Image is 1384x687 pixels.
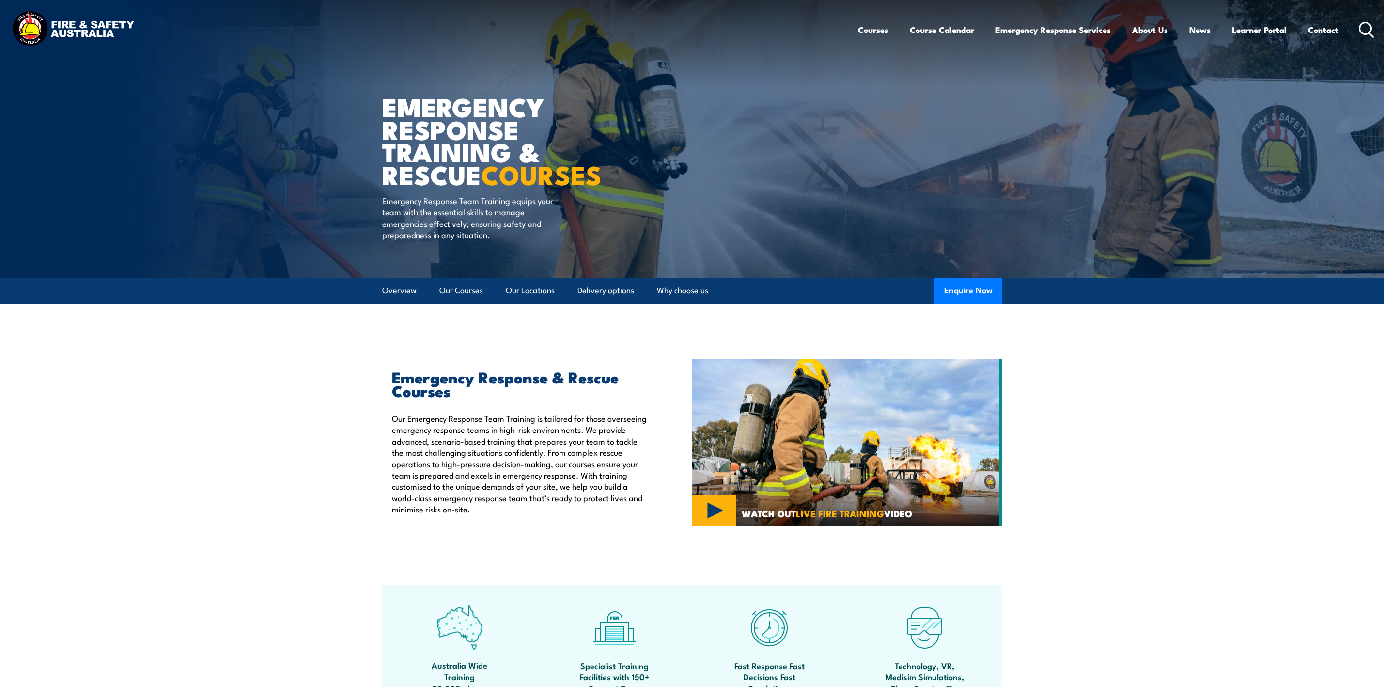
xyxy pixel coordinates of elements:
img: auswide-icon [436,605,482,651]
a: Overview [382,278,417,304]
a: Why choose us [657,278,708,304]
h2: Emergency Response & Rescue Courses [392,370,648,397]
a: Course Calendar [910,17,974,43]
a: News [1189,17,1211,43]
a: About Us [1132,17,1168,43]
strong: COURSES [481,154,602,194]
span: WATCH OUT VIDEO [742,509,912,518]
h1: Emergency Response Training & Rescue [382,95,622,186]
a: Contact [1308,17,1338,43]
img: fast-icon [746,605,793,651]
p: Our Emergency Response Team Training is tailored for those overseeing emergency response teams in... [392,413,648,515]
p: Emergency Response Team Training equips your team with the essential skills to manage emergencies... [382,195,559,240]
img: facilities-icon [591,605,638,651]
img: tech-icon [902,605,948,651]
a: Emergency Response Services [995,17,1111,43]
a: Our Courses [439,278,483,304]
a: Learner Portal [1232,17,1287,43]
button: Enquire Now [934,278,1002,304]
a: Delivery options [577,278,634,304]
a: Our Locations [506,278,555,304]
strong: LIVE FIRE TRAINING [796,506,884,520]
img: MINING SAFETY TRAINING COURSES [692,359,1002,527]
a: Courses [858,17,888,43]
